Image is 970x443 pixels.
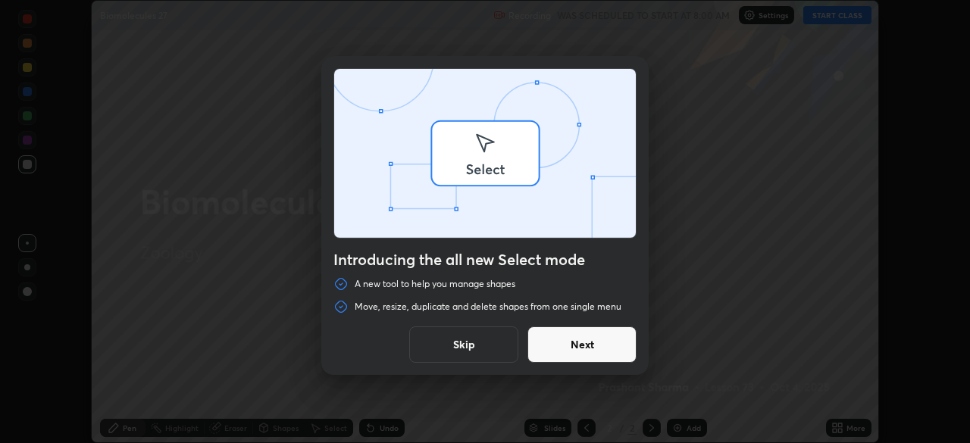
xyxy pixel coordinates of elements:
[527,326,637,363] button: Next
[409,326,518,363] button: Skip
[355,278,515,290] p: A new tool to help you manage shapes
[355,301,621,313] p: Move, resize, duplicate and delete shapes from one single menu
[333,251,637,269] h4: Introducing the all new Select mode
[334,69,636,241] div: animation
